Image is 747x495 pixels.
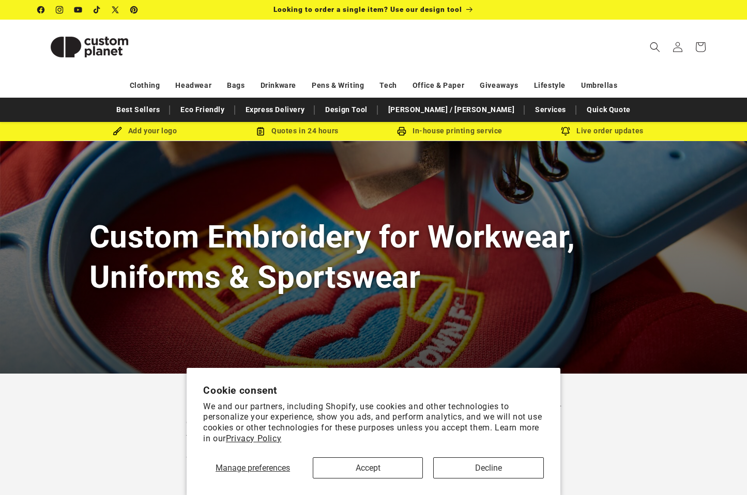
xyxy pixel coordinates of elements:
[34,20,145,74] a: Custom Planet
[113,127,122,136] img: Brush Icon
[203,457,302,478] button: Manage preferences
[526,125,679,137] div: Live order updates
[413,76,464,95] a: Office & Paper
[320,101,373,119] a: Design Tool
[226,434,281,443] a: Privacy Policy
[582,101,636,119] a: Quick Quote
[530,101,571,119] a: Services
[397,127,406,136] img: In-house printing
[216,463,290,473] span: Manage preferences
[130,76,160,95] a: Clothing
[480,76,518,95] a: Giveaways
[273,5,462,13] span: Looking to order a single item? Use our design tool
[89,217,658,297] h1: Custom Embroidery for Workwear, Uniforms & Sportswear
[312,76,364,95] a: Pens & Writing
[383,101,520,119] a: [PERSON_NAME] / [PERSON_NAME]
[203,401,544,444] p: We and our partners, including Shopify, use cookies and other technologies to personalize your ex...
[175,76,211,95] a: Headwear
[221,125,374,137] div: Quotes in 24 hours
[69,125,221,137] div: Add your logo
[433,457,543,478] button: Decline
[261,76,296,95] a: Drinkware
[38,24,141,70] img: Custom Planet
[561,127,570,136] img: Order updates
[644,36,666,58] summary: Search
[203,384,544,396] h2: Cookie consent
[111,101,165,119] a: Best Sellers
[227,76,245,95] a: Bags
[374,125,526,137] div: In-house printing service
[695,445,747,495] iframe: Chat Widget
[186,400,561,445] p: Looking to add a long-lasting, professional finish to your garments? At Custom Planet, we offer e...
[534,76,566,95] a: Lifestyle
[256,127,265,136] img: Order Updates Icon
[175,101,230,119] a: Eco Friendly
[240,101,310,119] a: Express Delivery
[379,76,397,95] a: Tech
[581,76,617,95] a: Umbrellas
[313,457,423,478] button: Accept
